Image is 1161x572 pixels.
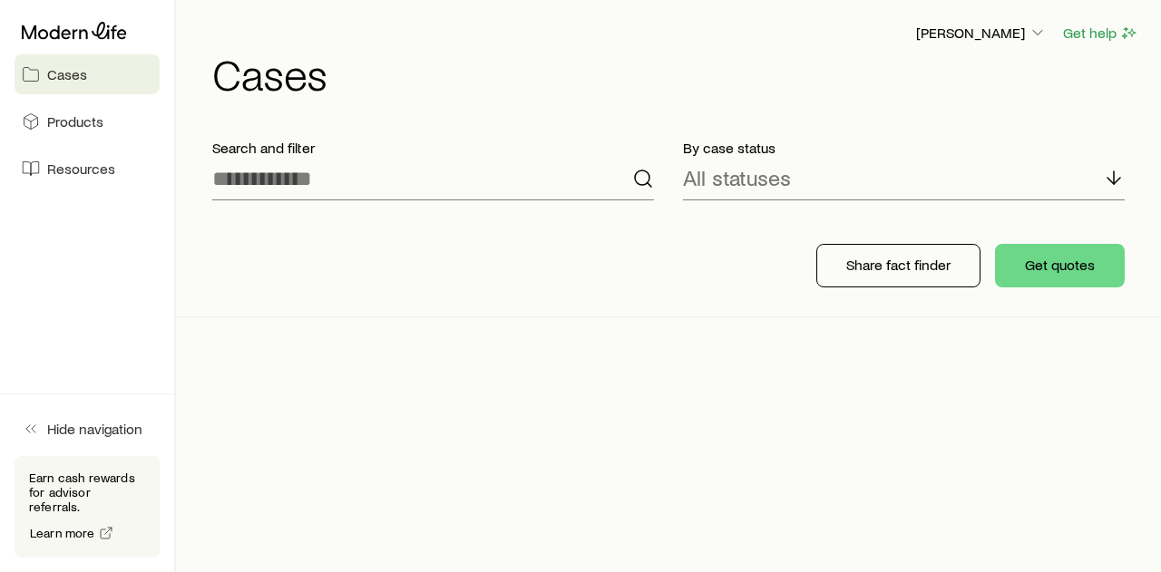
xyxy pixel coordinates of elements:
[915,23,1048,44] button: [PERSON_NAME]
[47,160,115,178] span: Resources
[212,52,1139,95] h1: Cases
[683,139,1125,157] p: By case status
[15,102,160,141] a: Products
[212,139,654,157] p: Search and filter
[995,244,1125,287] button: Get quotes
[47,420,142,438] span: Hide navigation
[816,244,981,287] button: Share fact finder
[47,65,87,83] span: Cases
[15,409,160,449] button: Hide navigation
[15,54,160,94] a: Cases
[683,165,791,190] p: All statuses
[15,456,160,557] div: Earn cash rewards for advisor referrals.Learn more
[47,112,103,131] span: Products
[916,24,1047,42] p: [PERSON_NAME]
[15,149,160,189] a: Resources
[846,256,951,274] p: Share fact finder
[29,470,145,514] p: Earn cash rewards for advisor referrals.
[1062,23,1139,44] button: Get help
[30,527,95,539] span: Learn more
